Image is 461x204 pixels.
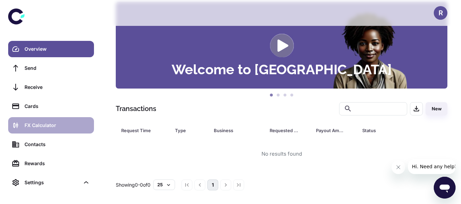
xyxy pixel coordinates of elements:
[8,117,94,134] a: FX Calculator
[175,126,197,135] div: Type
[116,181,150,189] p: Showing 0-0 of 0
[8,60,94,76] a: Send
[434,6,447,20] button: R
[268,92,275,99] button: 1
[116,104,156,114] h1: Transactions
[8,155,94,172] a: Rewards
[408,159,456,174] iframe: Message from company
[25,179,80,186] div: Settings
[316,126,345,135] div: Payout Amount
[316,126,354,135] span: Payout Amount
[270,126,308,135] span: Requested Amount
[282,92,288,99] button: 3
[8,41,94,57] a: Overview
[434,177,456,199] iframe: Button to launch messaging window
[362,126,410,135] div: Status
[25,45,90,53] div: Overview
[25,64,90,72] div: Send
[392,160,405,174] iframe: Close message
[426,102,447,115] button: New
[8,136,94,153] a: Contacts
[121,126,167,135] span: Request Time
[4,5,49,10] span: Hi. Need any help?
[25,160,90,167] div: Rewards
[288,92,295,99] button: 4
[8,174,94,191] div: Settings
[25,83,90,91] div: Receive
[25,141,90,148] div: Contacts
[172,63,392,76] h3: Welcome to [GEOGRAPHIC_DATA]
[153,179,175,190] button: 25
[175,126,206,135] span: Type
[275,92,282,99] button: 2
[362,126,419,135] span: Status
[261,150,302,158] div: No results found
[8,98,94,114] a: Cards
[25,103,90,110] div: Cards
[25,122,90,129] div: FX Calculator
[207,179,218,190] button: page 1
[8,79,94,95] a: Receive
[180,179,245,190] nav: pagination navigation
[121,126,158,135] div: Request Time
[270,126,299,135] div: Requested Amount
